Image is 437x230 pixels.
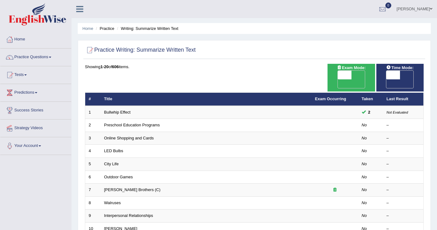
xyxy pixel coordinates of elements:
a: City Life [104,162,119,166]
div: – [387,174,420,180]
a: Practice Questions [0,49,71,64]
h2: Practice Writing: Summarize Written Text [85,45,196,55]
td: 6 [85,171,101,184]
b: 606 [112,64,119,69]
small: Not Evaluated [387,110,408,114]
td: 1 [85,106,101,119]
b: 1-20 [100,64,109,69]
div: – [387,200,420,206]
a: Success Stories [0,102,71,117]
li: Practice [94,26,114,31]
div: Exam occurring question [315,187,355,193]
li: Writing: Summarize Written Text [115,26,178,31]
a: Outdoor Games [104,175,133,179]
div: – [387,148,420,154]
div: – [387,122,420,128]
a: LED Bulbs [104,148,123,153]
em: No [362,200,367,205]
span: 0 [385,2,392,8]
div: – [387,161,420,167]
td: 7 [85,184,101,197]
th: # [85,93,101,106]
em: No [362,123,367,127]
a: Home [0,31,71,46]
em: No [362,187,367,192]
div: – [387,213,420,219]
a: Online Shopping and Cards [104,136,154,140]
a: Exam Occurring [315,96,346,101]
em: No [362,175,367,179]
td: 5 [85,158,101,171]
a: Your Account [0,137,71,153]
th: Title [101,93,312,106]
em: No [362,136,367,140]
th: Taken [358,93,383,106]
td: 9 [85,209,101,223]
a: Predictions [0,84,71,100]
a: Preschool Education Programs [104,123,160,127]
div: – [387,135,420,141]
span: Exam Mode: [334,64,368,71]
a: Bullwhip Effect [104,110,131,115]
td: 3 [85,132,101,145]
a: Walruses [104,200,121,205]
div: Showing of items. [85,64,424,70]
a: [PERSON_NAME] Brothers (C) [104,187,160,192]
a: Strategy Videos [0,120,71,135]
td: 4 [85,145,101,158]
div: – [387,187,420,193]
a: Tests [0,66,71,82]
td: 2 [85,119,101,132]
th: Last Result [383,93,424,106]
span: Time Mode: [384,64,416,71]
div: Show exams occurring in exams [328,64,375,92]
span: You can still take this question [366,109,373,115]
a: Home [82,26,93,31]
a: Interpersonal Relationships [104,213,153,218]
td: 8 [85,196,101,209]
em: No [362,162,367,166]
em: No [362,213,367,218]
em: No [362,148,367,153]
